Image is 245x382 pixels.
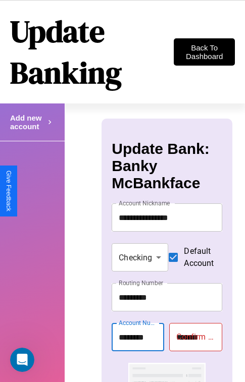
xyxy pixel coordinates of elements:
h3: Update Bank: Banky McBankface [112,140,222,192]
div: Checking [112,243,168,271]
span: Default Account [184,245,214,269]
iframe: Intercom live chat [10,348,34,372]
h4: Add new account [10,114,45,131]
div: Give Feedback [5,171,12,211]
h1: Update Banking [10,11,174,93]
button: Back To Dashboard [174,38,235,66]
label: Account Nickname [119,199,170,207]
label: Routing Number [119,279,163,287]
label: Account Number [119,318,159,327]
